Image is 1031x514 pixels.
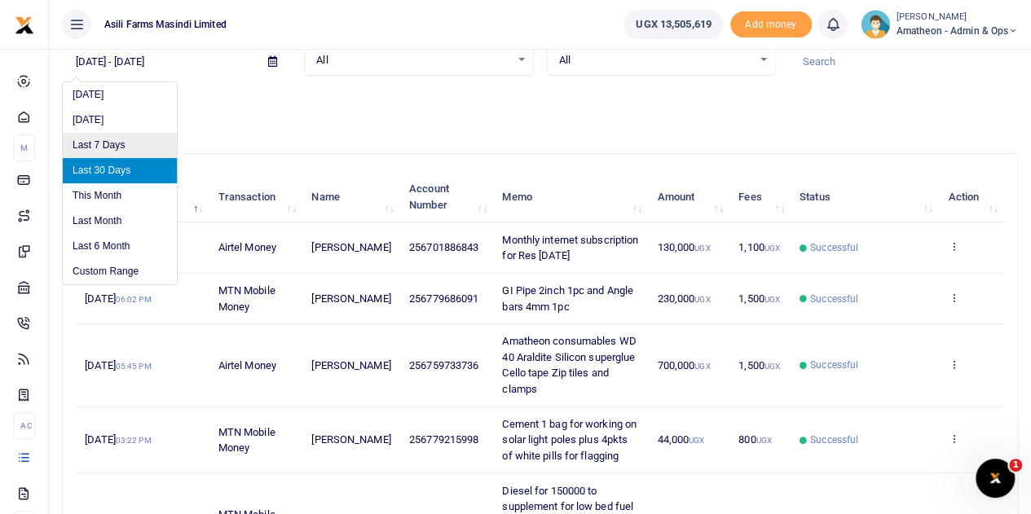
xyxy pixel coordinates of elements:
span: Amatheon - Admin & Ops [897,24,1018,38]
small: 03:22 PM [116,436,152,445]
span: 256701886843 [409,241,478,253]
a: Add money [730,17,812,29]
span: 1,500 [738,359,780,371]
input: select period [62,48,255,76]
span: [PERSON_NAME] [311,433,390,446]
a: logo-small logo-large logo-large [15,18,34,30]
span: [PERSON_NAME] [311,359,390,371]
span: All [316,52,509,68]
li: This Month [63,183,177,209]
th: Status: activate to sort column ascending [791,172,939,222]
small: [PERSON_NAME] [897,11,1018,24]
th: Amount: activate to sort column ascending [648,172,729,222]
iframe: Intercom live chat [976,459,1015,498]
span: 700,000 [657,359,710,371]
span: 800 [738,433,772,446]
span: [DATE] [85,433,151,446]
span: [PERSON_NAME] [311,292,390,305]
span: 256759733736 [409,359,478,371]
span: 230,000 [657,292,710,305]
span: Cement 1 bag for working on solar light poles plus 4pkts of white pills for flagging [502,418,637,462]
span: GI Pipe 2inch 1pc and Angle bars 4mm 1pc [502,284,633,313]
small: UGX [694,244,710,253]
img: logo-small [15,15,34,35]
small: UGX [756,436,771,445]
span: All [559,52,752,68]
small: 06:02 PM [116,295,152,304]
span: Add money [730,11,812,38]
span: Asili Farms Masindi Limited [98,17,233,32]
span: [PERSON_NAME] [311,241,390,253]
span: [DATE] [85,359,151,371]
small: UGX [764,244,780,253]
span: Successful [810,292,858,306]
li: Custom Range [63,259,177,284]
li: Wallet ballance [617,10,729,39]
span: Airtel Money [218,359,276,371]
input: Search [789,48,1018,76]
span: Successful [810,433,858,447]
th: Account Number: activate to sort column ascending [400,172,493,222]
img: profile-user [861,10,890,39]
span: Monthly internet subscription for Res [DATE] [502,234,638,262]
th: Action: activate to sort column ascending [939,172,1004,222]
span: Successful [810,240,858,255]
small: UGX [694,295,710,304]
th: Memo: activate to sort column ascending [493,172,648,222]
span: 130,000 [657,241,710,253]
span: MTN Mobile Money [218,426,275,455]
li: [DATE] [63,108,177,133]
a: UGX 13,505,619 [623,10,723,39]
li: Last 30 Days [63,158,177,183]
span: Successful [810,358,858,372]
li: Last 7 Days [63,133,177,158]
span: UGX 13,505,619 [636,16,711,33]
li: Toup your wallet [730,11,812,38]
span: Amatheon consumables WD 40 Araldite Silicon superglue Cello tape Zip tiles and clamps [502,335,636,395]
small: UGX [764,295,780,304]
span: 1 [1009,459,1022,472]
th: Transaction: activate to sort column ascending [209,172,303,222]
span: [DATE] [85,292,151,305]
th: Name: activate to sort column ascending [302,172,400,222]
span: Airtel Money [218,241,276,253]
span: 256779686091 [409,292,478,305]
li: Last 6 Month [63,234,177,259]
li: Ac [13,412,35,439]
span: MTN Mobile Money [218,284,275,313]
li: [DATE] [63,82,177,108]
small: UGX [689,436,704,445]
th: Fees: activate to sort column ascending [729,172,791,222]
span: 1,500 [738,292,780,305]
small: 05:45 PM [116,362,152,371]
li: M [13,134,35,161]
p: Download [62,95,1018,112]
li: Last Month [63,209,177,234]
span: 1,100 [738,241,780,253]
small: UGX [764,362,780,371]
span: 44,000 [657,433,704,446]
small: UGX [694,362,710,371]
span: 256779215998 [409,433,478,446]
a: profile-user [PERSON_NAME] Amatheon - Admin & Ops [861,10,1018,39]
